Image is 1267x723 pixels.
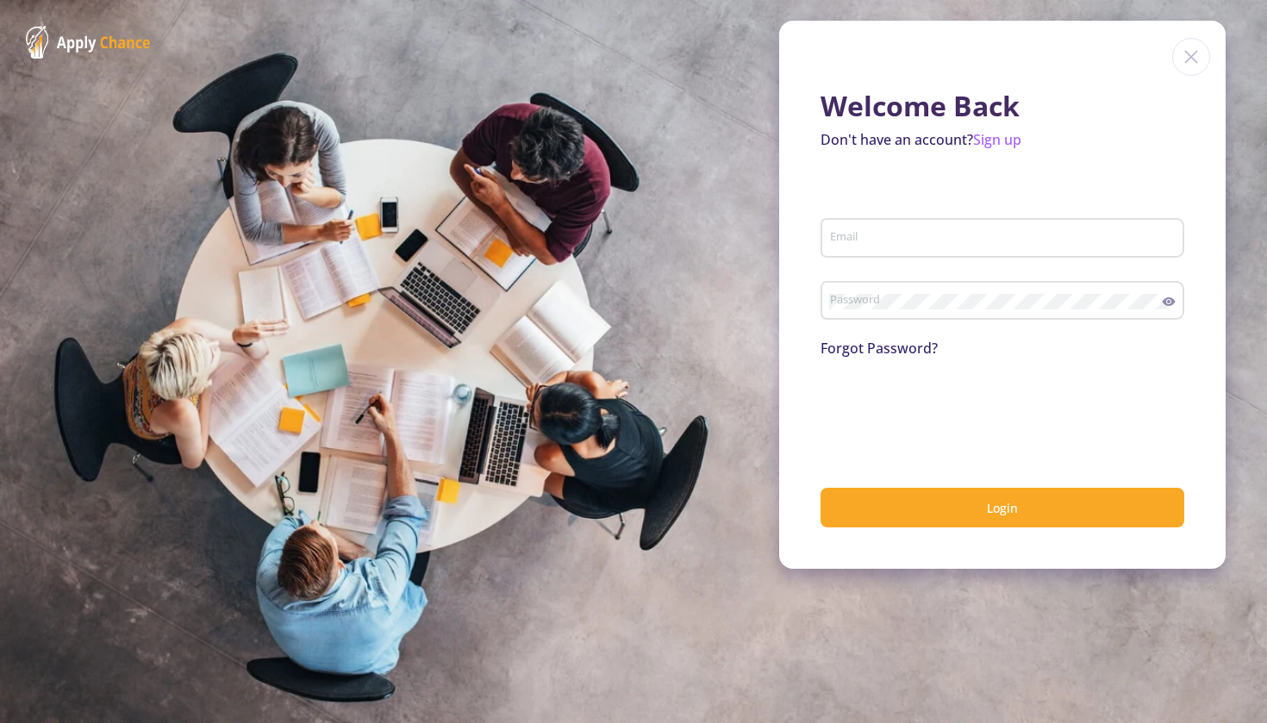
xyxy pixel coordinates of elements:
[26,26,151,59] img: ApplyChance Logo
[821,488,1184,528] button: Login
[821,90,1184,122] h1: Welcome Back
[821,379,1083,446] iframe: reCAPTCHA
[821,339,938,358] a: Forgot Password?
[1172,38,1210,76] img: close icon
[973,130,1021,149] a: Sign up
[987,500,1018,516] span: Login
[821,129,1184,150] p: Don't have an account?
